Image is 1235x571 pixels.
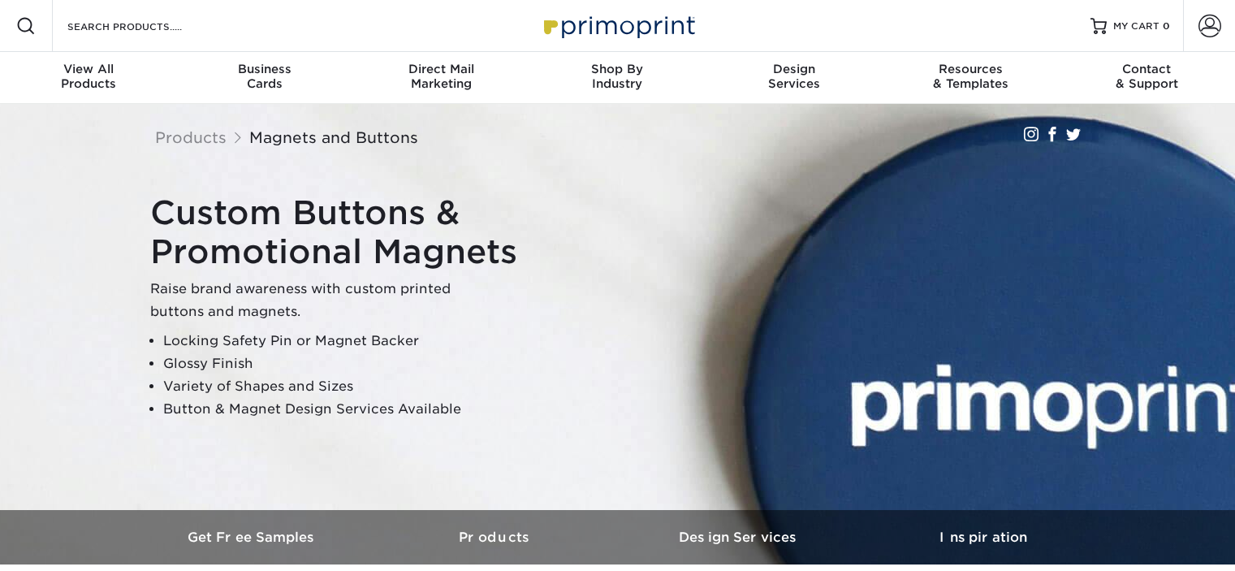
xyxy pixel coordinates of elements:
[155,128,227,146] a: Products
[353,52,529,104] a: Direct MailMarketing
[1163,20,1170,32] span: 0
[618,530,861,545] h3: Design Services
[537,8,699,43] img: Primoprint
[176,62,352,76] span: Business
[374,530,618,545] h3: Products
[861,530,1105,545] h3: Inspiration
[163,375,556,398] li: Variety of Shapes and Sizes
[1059,52,1235,104] a: Contact& Support
[176,52,352,104] a: BusinessCards
[150,278,556,323] p: Raise brand awareness with custom printed buttons and magnets.
[66,16,224,36] input: SEARCH PRODUCTS.....
[163,398,556,421] li: Button & Magnet Design Services Available
[706,52,882,104] a: DesignServices
[176,62,352,91] div: Cards
[1059,62,1235,91] div: & Support
[131,530,374,545] h3: Get Free Samples
[861,510,1105,565] a: Inspiration
[163,353,556,375] li: Glossy Finish
[706,62,882,76] span: Design
[150,193,556,271] h1: Custom Buttons & Promotional Magnets
[1059,62,1235,76] span: Contact
[882,52,1058,104] a: Resources& Templates
[353,62,529,76] span: Direct Mail
[163,330,556,353] li: Locking Safety Pin or Magnet Backer
[131,510,374,565] a: Get Free Samples
[249,128,418,146] a: Magnets and Buttons
[374,510,618,565] a: Products
[1113,19,1159,33] span: MY CART
[882,62,1058,91] div: & Templates
[529,62,706,91] div: Industry
[882,62,1058,76] span: Resources
[529,62,706,76] span: Shop By
[353,62,529,91] div: Marketing
[529,52,706,104] a: Shop ByIndustry
[618,510,861,565] a: Design Services
[706,62,882,91] div: Services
